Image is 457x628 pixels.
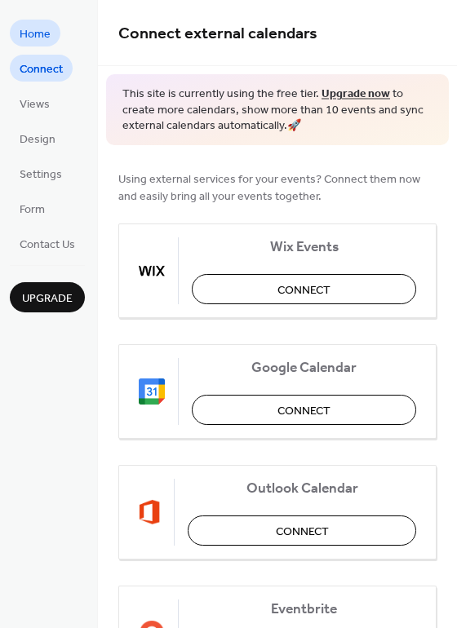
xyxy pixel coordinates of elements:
[139,378,165,405] img: google
[139,499,161,525] img: outlook
[122,86,433,135] span: This site is currently using the free tier. to create more calendars, show more than 10 events an...
[192,600,416,617] span: Eventbrite
[192,274,416,304] button: Connect
[118,170,437,205] span: Using external services for your events? Connect them now and easily bring all your events together.
[10,160,72,187] a: Settings
[192,238,416,255] span: Wix Events
[277,281,331,299] span: Connect
[188,480,416,497] span: Outlook Calendar
[10,195,55,222] a: Form
[20,237,75,254] span: Contact Us
[20,166,62,184] span: Settings
[322,83,390,105] a: Upgrade now
[20,201,45,219] span: Form
[10,55,73,82] a: Connect
[192,395,416,425] button: Connect
[276,523,329,540] span: Connect
[10,230,85,257] a: Contact Us
[188,515,416,546] button: Connect
[192,359,416,376] span: Google Calendar
[22,290,73,307] span: Upgrade
[10,90,60,117] a: Views
[277,402,331,419] span: Connect
[118,18,317,50] span: Connect external calendars
[20,96,50,113] span: Views
[10,125,65,152] a: Design
[20,26,51,43] span: Home
[139,258,165,284] img: wix
[10,20,60,46] a: Home
[20,61,63,78] span: Connect
[10,282,85,312] button: Upgrade
[20,131,55,148] span: Design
